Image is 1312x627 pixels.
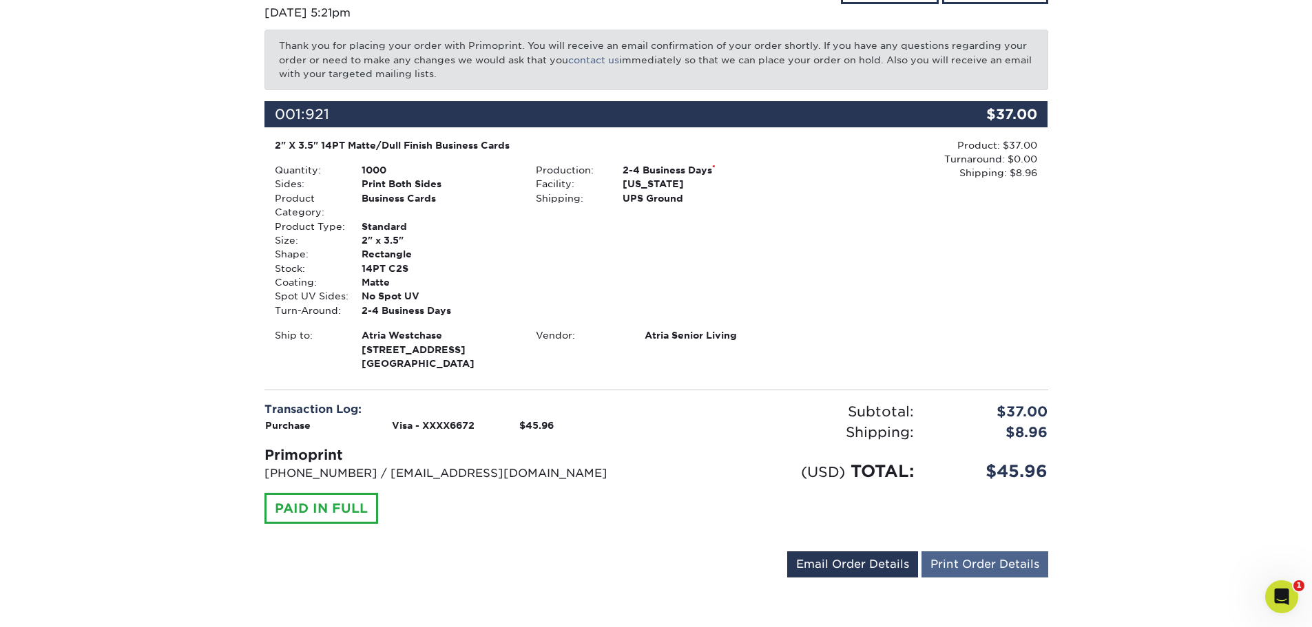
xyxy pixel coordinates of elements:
[264,191,351,220] div: Product Category:
[656,401,924,422] div: Subtotal:
[351,247,525,261] div: Rectangle
[851,461,914,481] span: TOTAL:
[525,328,634,342] div: Vendor:
[612,177,787,191] div: [US_STATE]
[264,493,378,524] div: PAID IN FULL
[921,551,1048,577] a: Print Order Details
[519,420,554,431] strong: $45.96
[1265,580,1298,613] iframe: Intercom live chat
[264,328,351,370] div: Ship to:
[305,106,329,123] span: 921
[612,191,787,205] div: UPS Ground
[351,233,525,247] div: 2" x 3.5"
[264,401,646,418] div: Transaction Log:
[264,262,351,275] div: Stock:
[265,420,311,431] strong: Purchase
[612,163,787,177] div: 2-4 Business Days
[787,551,918,577] a: Email Order Details
[568,54,619,65] a: contact us
[917,101,1048,127] div: $37.00
[351,177,525,191] div: Print Both Sides
[351,220,525,233] div: Standard
[656,422,924,443] div: Shipping:
[264,163,351,177] div: Quantity:
[264,465,646,482] p: [PHONE_NUMBER] / [EMAIL_ADDRESS][DOMAIN_NAME]
[264,30,1048,89] p: Thank you for placing your order with Primoprint. You will receive an email confirmation of your ...
[264,289,351,303] div: Spot UV Sides:
[351,289,525,303] div: No Spot UV
[362,343,515,357] span: [STREET_ADDRESS]
[264,304,351,317] div: Turn-Around:
[264,177,351,191] div: Sides:
[264,445,646,465] div: Primoprint
[264,220,351,233] div: Product Type:
[351,275,525,289] div: Matte
[525,163,612,177] div: Production:
[264,247,351,261] div: Shape:
[275,138,777,152] div: 2" X 3.5" 14PT Matte/Dull Finish Business Cards
[264,101,917,127] div: 001:
[362,328,515,369] strong: [GEOGRAPHIC_DATA]
[264,233,351,247] div: Size:
[525,177,612,191] div: Facility:
[924,422,1059,443] div: $8.96
[924,401,1059,422] div: $37.00
[924,459,1059,484] div: $45.96
[801,463,845,480] small: (USD)
[362,328,515,342] span: Atria Westchase
[351,191,525,220] div: Business Cards
[264,5,646,21] p: [DATE] 5:21pm
[787,138,1037,180] div: Product: $37.00 Turnaround: $0.00 Shipping: $8.96
[392,420,475,431] strong: Visa - XXXX6672
[351,262,525,275] div: 14PT C2S
[525,191,612,205] div: Shipping:
[1293,580,1304,591] span: 1
[264,275,351,289] div: Coating:
[634,328,787,342] div: Atria Senior Living
[351,304,525,317] div: 2-4 Business Days
[351,163,525,177] div: 1000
